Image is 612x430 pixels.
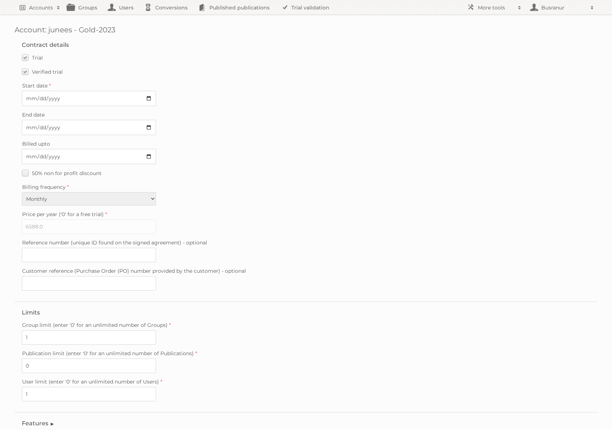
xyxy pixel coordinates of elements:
[22,211,104,218] span: Price per year ('0' for a free trial)
[22,184,66,190] span: Billing frequency
[22,82,48,89] span: Start date
[32,54,43,61] span: Trial
[22,141,50,147] span: Billed upto
[22,350,194,357] span: Publication limit (enter '0' for an unlimited number of Publications)
[539,4,587,11] h2: Busranur
[15,25,597,34] h1: Account: junees - Gold-2023
[22,239,207,246] span: Reference number (unique ID found on the signed agreement) - optional
[32,170,102,177] span: 50% non for profit discount
[29,4,53,11] h2: Accounts
[478,4,514,11] h2: More tools
[22,322,168,328] span: Group limit (enter '0' for an unlimited number of Groups)
[22,378,159,385] span: User limit (enter '0' for an unlimited number of Users)
[22,41,69,48] legend: Contract details
[32,69,63,75] span: Verified trial
[22,420,55,427] legend: Features
[22,309,40,316] legend: Limits
[22,111,45,118] span: End date
[22,268,246,274] span: Customer reference (Purchase Order (PO) number provided by the customer) - optional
